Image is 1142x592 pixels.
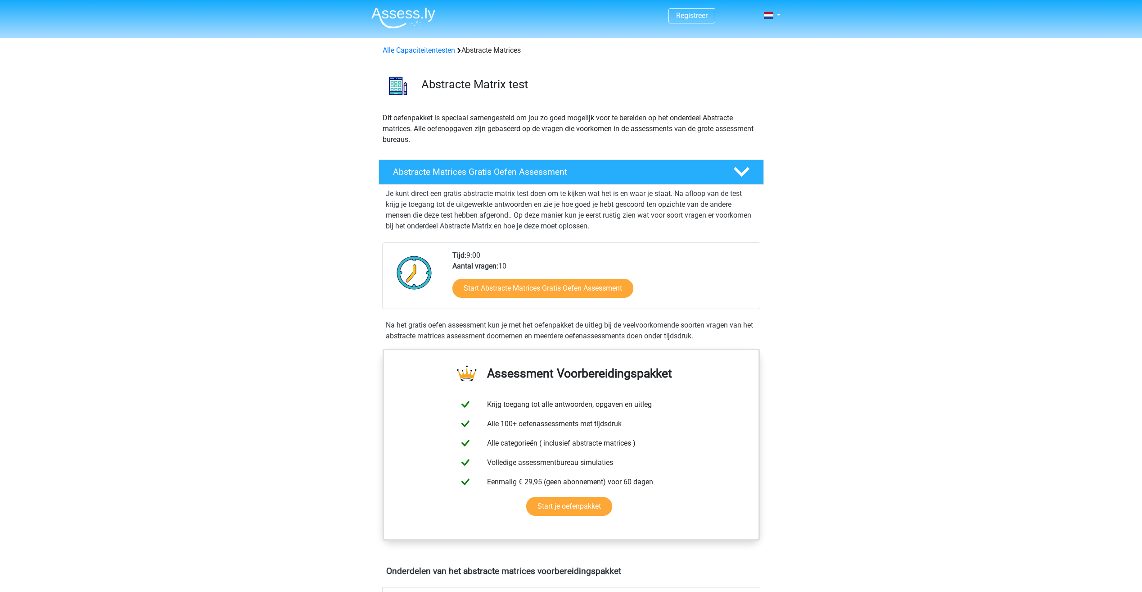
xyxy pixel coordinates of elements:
[386,566,756,576] h4: Onderdelen van het abstracte matrices voorbereidingspakket
[371,7,435,28] img: Assessly
[676,11,708,20] a: Registreer
[382,320,760,342] div: Na het gratis oefen assessment kun je met het oefenpakket de uitleg bij de veelvoorkomende soorte...
[452,262,498,270] b: Aantal vragen:
[393,167,719,177] h4: Abstracte Matrices Gratis Oefen Assessment
[383,113,760,145] p: Dit oefenpakket is speciaal samengesteld om jou zo goed mogelijk voor te bereiden op het onderdee...
[421,77,757,91] h3: Abstracte Matrix test
[375,159,767,185] a: Abstracte Matrices Gratis Oefen Assessment
[379,67,417,105] img: abstracte matrices
[379,45,763,56] div: Abstracte Matrices
[383,46,455,55] a: Alle Capaciteitentesten
[446,250,759,309] div: 9:00 10
[392,250,437,295] img: Klok
[452,251,466,260] b: Tijd:
[386,188,757,232] p: Je kunt direct een gratis abstracte matrix test doen om te kijken wat het is en waar je staat. Na...
[452,279,633,298] a: Start Abstracte Matrices Gratis Oefen Assessment
[526,497,612,516] a: Start je oefenpakket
